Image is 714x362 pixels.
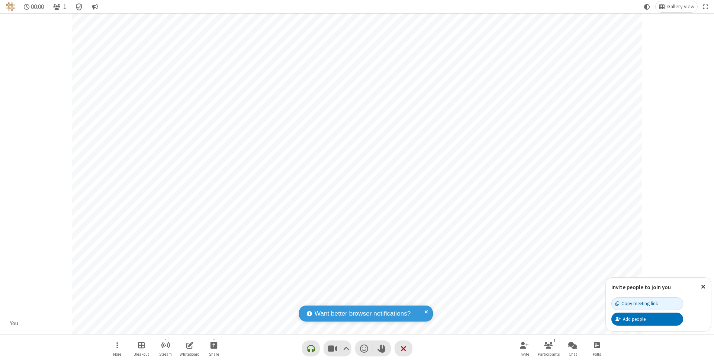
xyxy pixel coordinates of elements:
div: Meeting details Encryption enabled [72,1,86,12]
button: Open shared whiteboard [178,338,201,359]
span: Want better browser notifications? [315,309,411,319]
button: Raise hand [373,340,391,356]
button: Close popover [695,278,711,296]
span: Share [209,352,219,356]
button: Video setting [341,340,351,356]
span: 00:00 [31,3,44,10]
span: Stream [159,352,172,356]
button: Stop video (⌘+Shift+V) [324,340,351,356]
button: Start sharing [203,338,225,359]
div: Timer [21,1,47,12]
button: Conversation [89,1,101,12]
button: Using system theme [641,1,653,12]
span: Whiteboard [180,352,200,356]
button: Open menu [106,338,128,359]
span: Polls [593,352,601,356]
button: Open participant list [537,338,560,359]
button: Add people [611,313,683,325]
span: Breakout [134,352,149,356]
button: Open chat [562,338,584,359]
img: QA Selenium DO NOT DELETE OR CHANGE [6,2,15,11]
button: Open participant list [50,1,69,12]
button: Fullscreen [700,1,711,12]
span: 1 [63,3,66,10]
div: 1 [551,337,558,344]
span: More [113,352,121,356]
button: Invite participants (⌘+Shift+I) [513,338,535,359]
button: Send a reaction [355,340,373,356]
button: Change layout [656,1,697,12]
button: Connect your audio [302,340,320,356]
button: Open poll [586,338,608,359]
button: Copy meeting link [611,297,683,310]
label: Invite people to join you [611,284,671,291]
div: Copy meeting link [615,300,658,307]
button: Start streaming [154,338,177,359]
span: Invite [520,352,529,356]
div: You [7,319,21,328]
button: End or leave meeting [395,340,412,356]
span: Participants [538,352,560,356]
span: Gallery view [667,4,694,10]
span: Chat [569,352,577,356]
button: Manage Breakout Rooms [130,338,152,359]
